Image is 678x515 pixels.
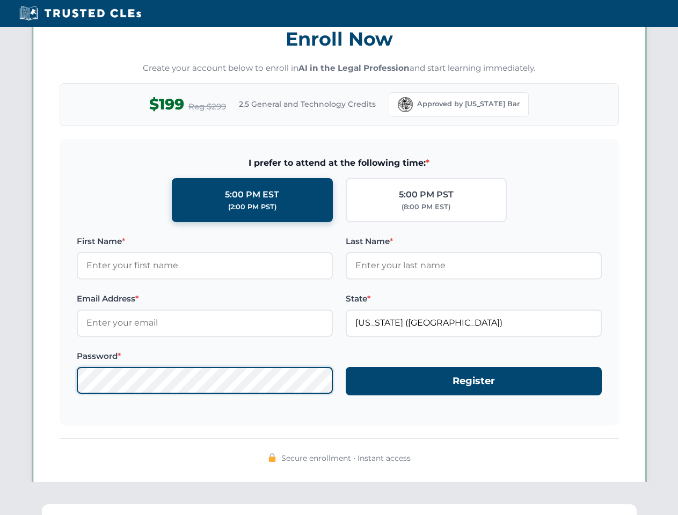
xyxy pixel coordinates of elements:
[281,452,411,464] span: Secure enrollment • Instant access
[77,350,333,363] label: Password
[77,292,333,305] label: Email Address
[239,98,376,110] span: 2.5 General and Technology Credits
[77,156,602,170] span: I prefer to attend at the following time:
[228,202,276,212] div: (2:00 PM PST)
[60,62,619,75] p: Create your account below to enroll in and start learning immediately.
[298,63,410,73] strong: AI in the Legal Profession
[346,292,602,305] label: State
[225,188,279,202] div: 5:00 PM EST
[77,252,333,279] input: Enter your first name
[346,310,602,336] input: Florida (FL)
[346,235,602,248] label: Last Name
[77,235,333,248] label: First Name
[188,100,226,113] span: Reg $299
[346,367,602,395] button: Register
[346,252,602,279] input: Enter your last name
[417,99,520,109] span: Approved by [US_STATE] Bar
[77,310,333,336] input: Enter your email
[149,92,184,116] span: $199
[268,453,276,462] img: 🔒
[398,97,413,112] img: Florida Bar
[60,22,619,56] h3: Enroll Now
[402,202,450,212] div: (8:00 PM EST)
[16,5,144,21] img: Trusted CLEs
[399,188,454,202] div: 5:00 PM PST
